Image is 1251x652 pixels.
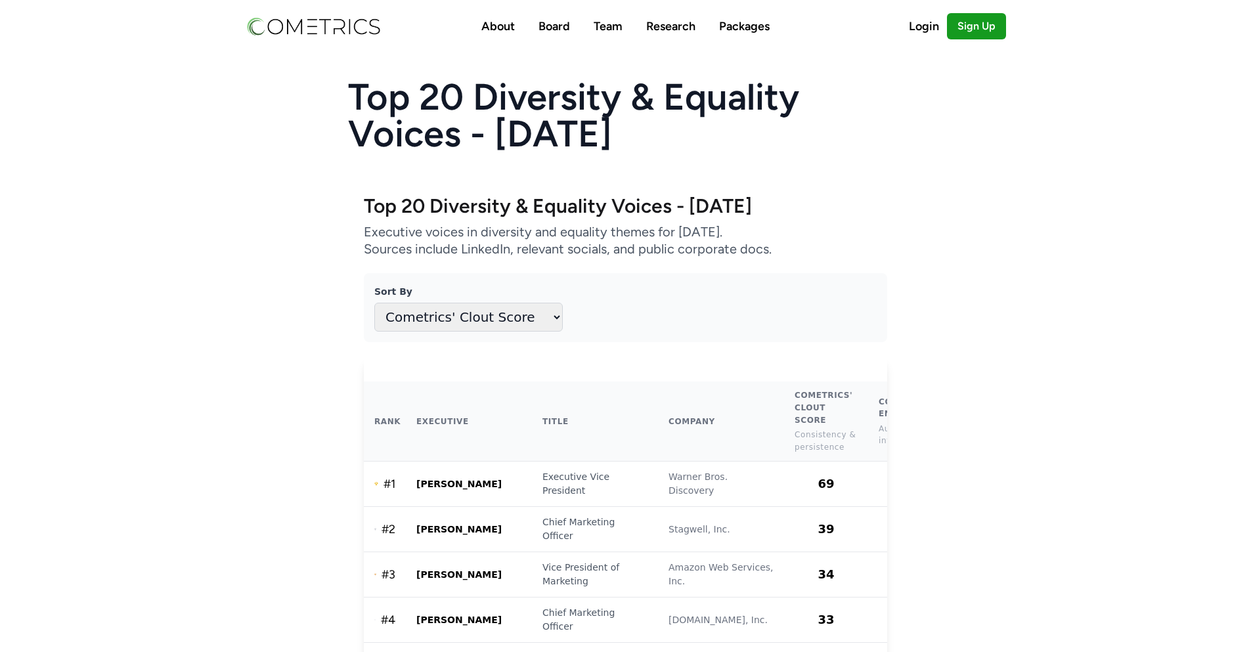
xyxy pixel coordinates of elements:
th: Company [658,381,784,462]
div: Engagement [879,408,963,420]
div: Warner Bros. Discovery [669,470,774,499]
div: [PERSON_NAME] [416,477,521,492]
div: Clout Score [795,402,858,426]
p: Executive voices in diversity and equality themes for [DATE]. Sources include LinkedIn, relevant ... [364,223,887,257]
span: #1 [384,475,395,493]
th: Executive [406,381,532,462]
div: Executive Vice President [542,470,647,499]
a: Research [646,19,695,33]
div: Vice President of Marketing [542,561,647,590]
div: 34 [795,565,858,584]
div: Chief Marketing Officer [542,606,647,635]
div: Cometrics' [879,396,963,408]
h1: Top 20 Diversity & Equality Voices - [DATE] [348,79,903,152]
img: Cometrics [245,15,382,37]
div: Chief Marketing Officer [542,515,647,544]
a: Board [538,19,570,33]
span: #2 [382,520,395,538]
div: [PERSON_NAME] [416,613,521,628]
div: 69 [795,475,858,493]
div: 39 [795,520,858,538]
label: Sort By [374,284,563,300]
th: Rank [364,381,406,462]
div: 33 [795,611,858,629]
div: Cometrics' [795,389,858,402]
div: [PERSON_NAME] [416,568,521,582]
th: Title [532,381,658,462]
h1: Top 20 Diversity & Equality Voices - [DATE] [364,194,887,218]
a: Login [909,17,947,35]
a: About [481,19,515,33]
div: [PERSON_NAME] [416,523,521,537]
div: [DOMAIN_NAME], Inc. [669,613,774,628]
a: Sign Up [947,13,1006,39]
div: Audience interaction depth [879,423,963,447]
a: Packages [719,19,770,33]
div: Amazon Web Services, Inc. [669,561,774,590]
div: Stagwell, Inc. [669,523,774,537]
span: #4 [381,611,395,629]
a: Team [594,19,623,33]
span: #3 [382,565,395,584]
div: Consistency & persistence [795,429,858,453]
